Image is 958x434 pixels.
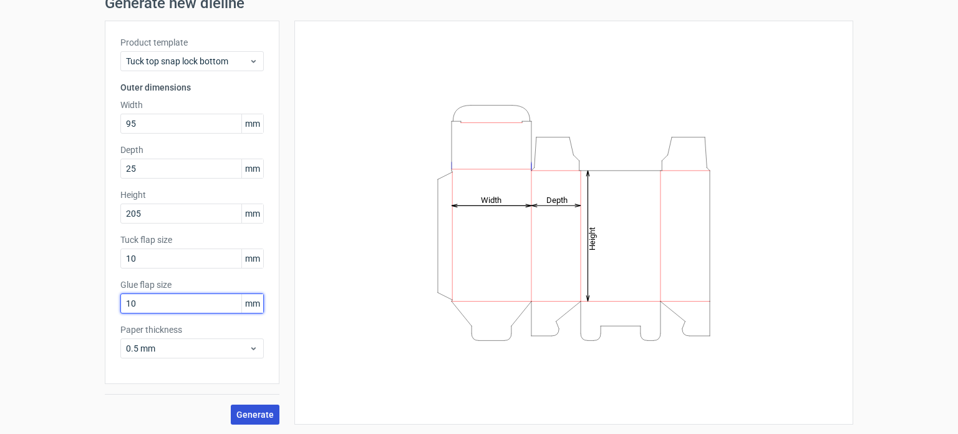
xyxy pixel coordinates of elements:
span: mm [241,294,263,313]
tspan: Height [588,227,597,250]
label: Glue flap size [120,279,264,291]
span: Tuck top snap lock bottom [126,55,249,67]
label: Depth [120,144,264,156]
label: Tuck flap size [120,234,264,246]
button: Generate [231,405,279,425]
tspan: Width [481,195,501,204]
label: Product template [120,36,264,49]
span: mm [241,114,263,133]
span: Generate [236,410,274,419]
span: mm [241,159,263,178]
label: Width [120,99,264,111]
span: mm [241,249,263,268]
span: mm [241,204,263,223]
h3: Outer dimensions [120,81,264,94]
label: Height [120,189,264,201]
tspan: Depth [546,195,568,204]
label: Paper thickness [120,323,264,336]
span: 0.5 mm [126,342,249,355]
